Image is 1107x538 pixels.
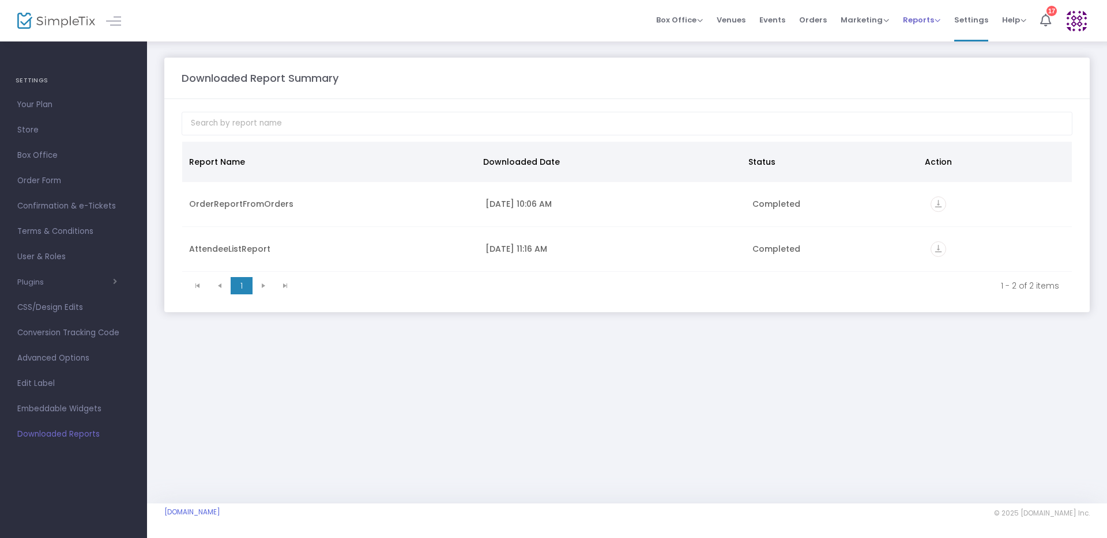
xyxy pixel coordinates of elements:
span: Store [17,123,130,138]
span: Terms & Conditions [17,224,130,239]
span: Order Form [17,173,130,188]
span: Page 1 [231,277,253,294]
div: 9/9/2025 11:16 AM [485,243,739,255]
i: vertical_align_bottom [931,241,946,257]
span: Settings [954,5,988,35]
span: Box Office [656,14,703,25]
div: 9/15/2025 10:06 AM [485,198,739,210]
h4: SETTINGS [16,69,131,92]
th: Status [741,142,918,182]
span: User & Roles [17,249,130,264]
div: Data table [182,142,1072,272]
span: Box Office [17,148,130,163]
span: Edit Label [17,376,130,391]
a: vertical_align_bottom [931,200,946,211]
div: 17 [1046,6,1057,16]
span: CSS/Design Edits [17,300,130,315]
kendo-pager-info: 1 - 2 of 2 items [304,280,1059,291]
input: Search by report name [182,112,1072,135]
span: Conversion Tracking Code [17,325,130,340]
span: Reports [903,14,940,25]
div: Completed [752,198,917,210]
span: Venues [717,5,745,35]
i: vertical_align_bottom [931,196,946,212]
span: Orders [799,5,827,35]
span: Events [759,5,785,35]
a: vertical_align_bottom [931,245,946,256]
span: © 2025 [DOMAIN_NAME] Inc. [994,509,1090,518]
a: [DOMAIN_NAME] [164,507,220,517]
span: Marketing [841,14,889,25]
span: Your Plan [17,97,130,112]
div: OrderReportFromOrders [189,198,472,210]
div: https://go.SimpleTix.com/qxogg [931,241,1065,257]
span: Help [1002,14,1026,25]
span: Embeddable Widgets [17,401,130,416]
m-panel-title: Downloaded Report Summary [182,70,338,86]
div: AttendeeListReport [189,243,472,255]
th: Action [918,142,1065,182]
th: Downloaded Date [476,142,741,182]
span: Confirmation & e-Tickets [17,199,130,214]
div: https://go.SimpleTix.com/y3l2v [931,196,1065,212]
span: Advanced Options [17,351,130,366]
span: Downloaded Reports [17,427,130,442]
div: Completed [752,243,917,255]
button: Plugins [17,278,117,287]
th: Report Name [182,142,476,182]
